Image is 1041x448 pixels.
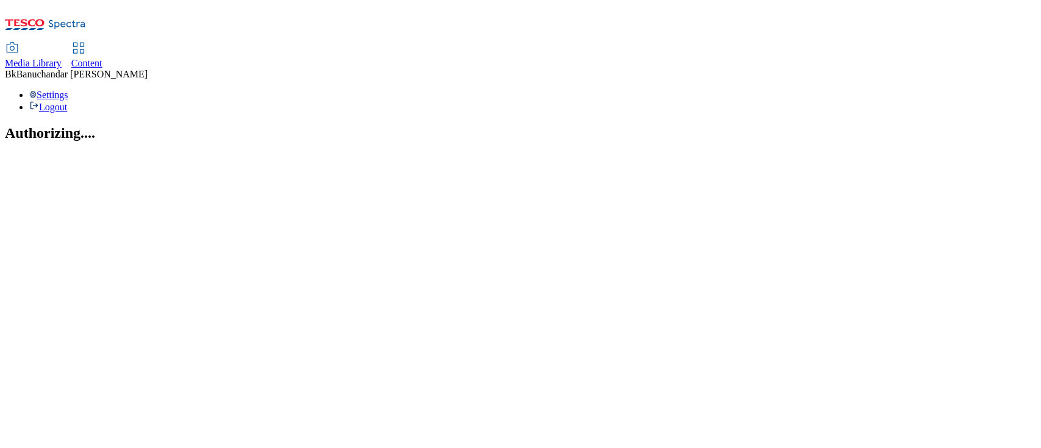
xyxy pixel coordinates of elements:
h2: Authorizing.... [5,125,1036,141]
a: Logout [29,102,67,112]
span: Banuchandar [PERSON_NAME] [16,69,148,79]
a: Content [71,43,102,69]
a: Settings [29,90,68,100]
a: Media Library [5,43,62,69]
span: Bk [5,69,16,79]
span: Content [71,58,102,68]
span: Media Library [5,58,62,68]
